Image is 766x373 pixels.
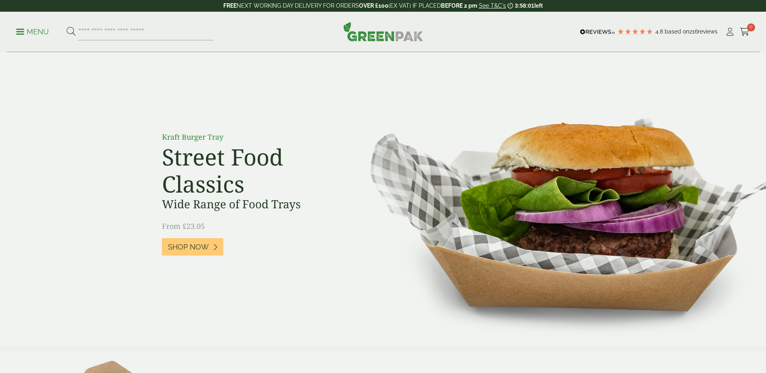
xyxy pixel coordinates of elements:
[343,22,423,41] img: GreenPak Supplies
[168,243,209,251] span: Shop Now
[162,221,205,231] span: From £23.05
[162,132,344,142] p: Kraft Burger Tray
[162,238,223,256] a: Shop Now
[162,143,344,197] h2: Street Food Classics
[441,2,477,9] strong: BEFORE 2 pm
[162,197,344,211] h3: Wide Range of Food Trays
[223,2,237,9] strong: FREE
[740,26,750,38] a: 0
[698,28,718,35] span: reviews
[617,28,653,35] div: 4.79 Stars
[689,28,698,35] span: 216
[534,2,543,9] span: left
[655,28,665,35] span: 4.8
[16,27,49,37] p: Menu
[747,23,755,31] span: 0
[359,2,388,9] strong: OVER £100
[580,29,615,35] img: REVIEWS.io
[479,2,506,9] a: See T&C's
[515,2,534,9] span: 3:58:01
[16,27,49,35] a: Menu
[345,52,766,346] img: Street Food Classics
[740,28,750,36] i: Cart
[725,28,735,36] i: My Account
[665,28,689,35] span: Based on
